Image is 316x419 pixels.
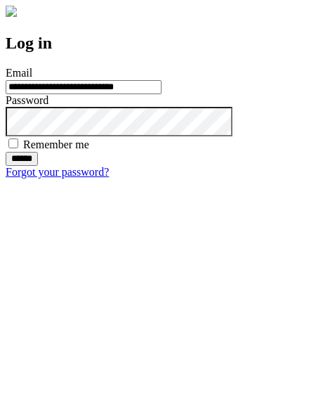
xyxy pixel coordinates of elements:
[6,94,48,106] label: Password
[6,67,32,79] label: Email
[23,138,89,150] label: Remember me
[6,6,17,17] img: logo-4e3dc11c47720685a147b03b5a06dd966a58ff35d612b21f08c02c0306f2b779.png
[6,166,109,178] a: Forgot your password?
[6,34,310,53] h2: Log in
